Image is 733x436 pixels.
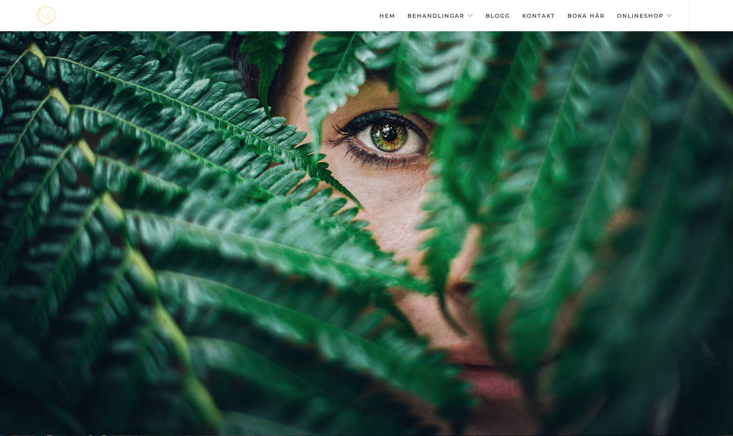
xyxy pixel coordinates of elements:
a: Behandlingar [407,1,473,30]
a: Blogg [486,1,510,30]
a: Onlineshop [617,1,672,30]
a: Kontakt [522,1,555,30]
img: mjstudio [37,6,56,25]
a: Boka här [568,1,605,30]
a: Hem [379,1,395,30]
a: mjstudio mjstudio mjstudio [37,6,56,25]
